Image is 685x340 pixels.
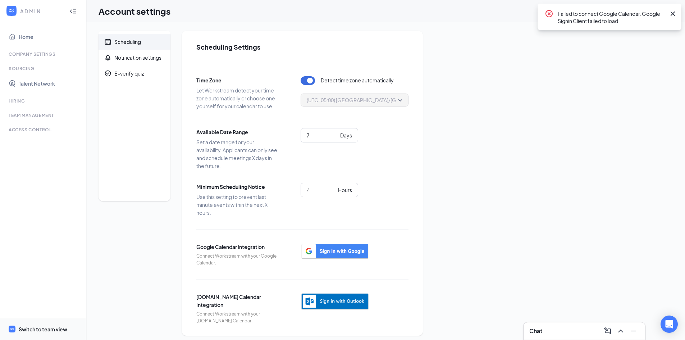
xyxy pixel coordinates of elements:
[196,42,408,51] h2: Scheduling Settings
[9,98,79,104] div: Hiring
[99,50,170,65] a: BellNotification settings
[9,127,79,133] div: Access control
[529,327,542,335] h3: Chat
[19,30,80,44] a: Home
[9,51,79,57] div: Company Settings
[20,8,63,15] div: ADMIN
[114,54,161,61] div: Notification settings
[196,128,279,136] span: Available Date Range
[196,193,279,217] span: Use this setting to prevent last minute events within the next X hours.
[69,8,77,15] svg: Collapse
[8,7,15,14] svg: WorkstreamLogo
[196,243,279,251] span: Google Calendar Integration
[196,76,279,84] span: Time Zone
[196,138,279,170] span: Set a date range for your availability. Applicants can only see and schedule meetings X days in t...
[99,5,170,17] h1: Account settings
[9,65,79,72] div: Sourcing
[19,76,80,91] a: Talent Network
[628,325,639,337] button: Minimize
[338,186,352,194] div: Hours
[196,86,279,110] span: Let Workstream detect your time zone automatically or choose one yourself for your calendar to use.
[340,131,352,139] div: Days
[196,253,279,267] span: Connect Workstream with your Google Calendar.
[196,183,279,191] span: Minimum Scheduling Notice
[99,65,170,81] a: CheckmarkCircleE-verify quiz
[615,325,626,337] button: ChevronUp
[545,9,553,18] svg: CrossCircle
[19,326,67,333] div: Switch to team view
[9,112,79,118] div: Team Management
[616,327,625,335] svg: ChevronUp
[321,76,394,85] span: Detect time zone automatically
[104,38,111,45] svg: Calendar
[114,70,144,77] div: E-verify quiz
[629,327,638,335] svg: Minimize
[558,9,666,24] div: Failed to connect Google Calendar. Google Signin Client failed to load
[307,95,477,105] span: (UTC-05:00) [GEOGRAPHIC_DATA]/[GEOGRAPHIC_DATA] - Central Time
[668,9,677,18] svg: Cross
[99,34,170,50] a: CalendarScheduling
[602,325,613,337] button: ComposeMessage
[114,38,141,45] div: Scheduling
[196,293,279,309] span: [DOMAIN_NAME] Calendar Integration
[661,316,678,333] div: Open Intercom Messenger
[196,311,279,325] span: Connect Workstream with your [DOMAIN_NAME] Calendar.
[603,327,612,335] svg: ComposeMessage
[104,70,111,77] svg: CheckmarkCircle
[10,327,14,331] svg: WorkstreamLogo
[104,54,111,61] svg: Bell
